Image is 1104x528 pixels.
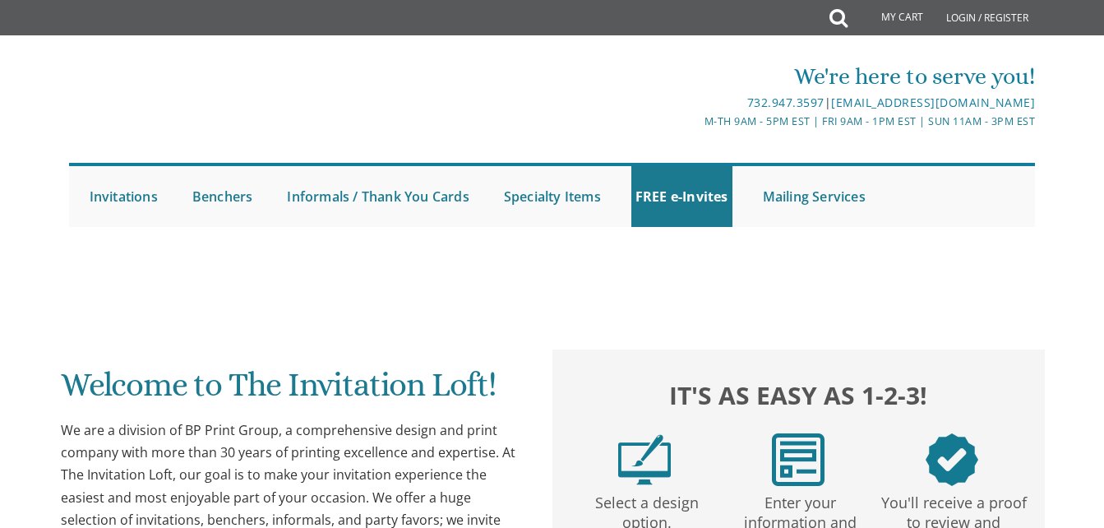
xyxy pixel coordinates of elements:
div: We're here to serve you! [392,60,1036,93]
a: Benchers [188,166,257,227]
img: step1.png [618,433,671,486]
img: step2.png [772,433,825,486]
h1: Welcome to The Invitation Loft! [61,367,521,415]
a: Invitations [85,166,162,227]
a: 732.947.3597 [747,95,825,110]
a: My Cart [846,2,935,35]
img: step3.png [926,433,978,486]
div: M-Th 9am - 5pm EST | Fri 9am - 1pm EST | Sun 11am - 3pm EST [392,113,1036,130]
a: Informals / Thank You Cards [283,166,473,227]
a: Mailing Services [759,166,870,227]
a: Specialty Items [500,166,605,227]
a: FREE e-Invites [631,166,732,227]
div: | [392,93,1036,113]
h2: It's as easy as 1-2-3! [568,377,1028,413]
a: [EMAIL_ADDRESS][DOMAIN_NAME] [831,95,1035,110]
